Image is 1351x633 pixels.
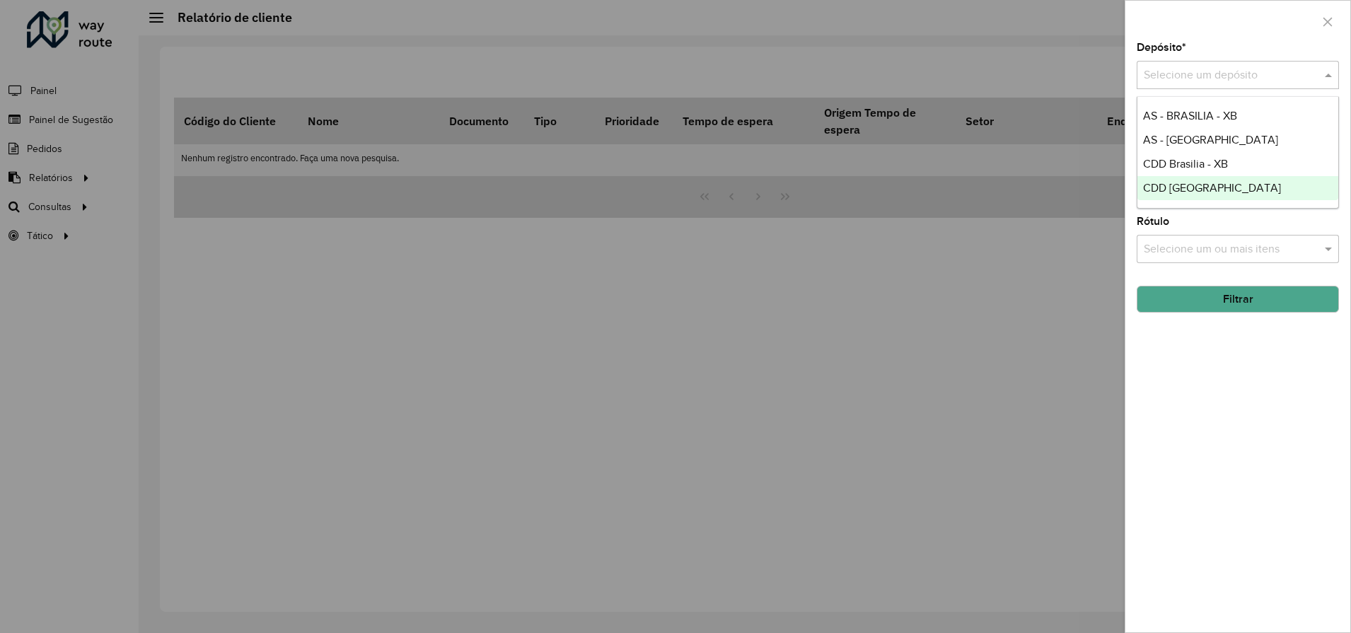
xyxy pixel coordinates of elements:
[1143,110,1237,122] span: AS - BRASILIA - XB
[1137,286,1339,313] button: Filtrar
[1137,39,1186,56] label: Depósito
[1143,182,1281,194] span: CDD [GEOGRAPHIC_DATA]
[1143,134,1278,146] span: AS - [GEOGRAPHIC_DATA]
[1143,158,1228,170] span: CDD Brasilia - XB
[1137,213,1169,230] label: Rótulo
[1137,96,1339,209] ng-dropdown-panel: Options list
